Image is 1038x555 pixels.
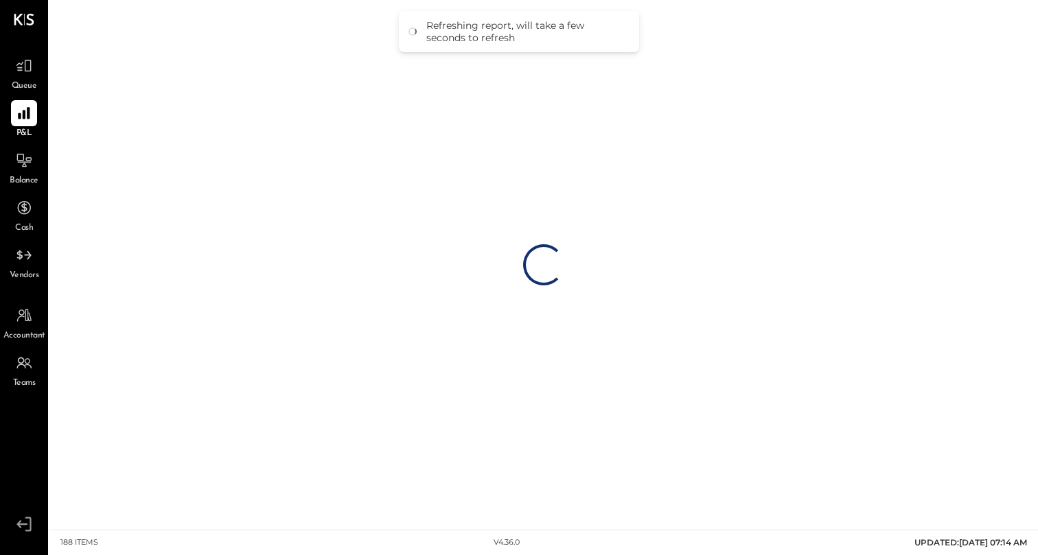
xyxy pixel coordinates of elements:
[1,53,47,93] a: Queue
[1,195,47,235] a: Cash
[10,175,38,187] span: Balance
[1,100,47,140] a: P&L
[1,242,47,282] a: Vendors
[1,350,47,390] a: Teams
[1,147,47,187] a: Balance
[3,330,45,342] span: Accountant
[12,80,37,93] span: Queue
[914,537,1027,547] span: UPDATED: [DATE] 07:14 AM
[13,377,36,390] span: Teams
[15,222,33,235] span: Cash
[16,128,32,140] span: P&L
[494,537,520,548] div: v 4.36.0
[60,537,98,548] div: 188 items
[10,270,39,282] span: Vendors
[1,303,47,342] a: Accountant
[426,19,625,44] div: Refreshing report, will take a few seconds to refresh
